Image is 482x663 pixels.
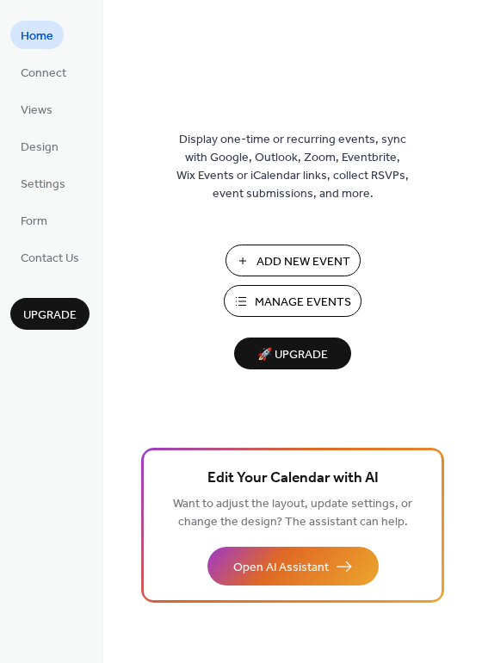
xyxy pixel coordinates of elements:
[255,294,351,312] span: Manage Events
[21,139,59,157] span: Design
[226,245,361,276] button: Add New Event
[23,307,77,325] span: Upgrade
[21,250,79,268] span: Contact Us
[21,28,53,46] span: Home
[224,285,361,317] button: Manage Events
[10,243,90,271] a: Contact Us
[21,102,53,120] span: Views
[234,338,351,369] button: 🚀 Upgrade
[21,65,66,83] span: Connect
[256,253,350,271] span: Add New Event
[10,132,69,160] a: Design
[173,493,412,534] span: Want to adjust the layout, update settings, or change the design? The assistant can help.
[10,206,58,234] a: Form
[21,176,65,194] span: Settings
[10,169,76,197] a: Settings
[10,298,90,330] button: Upgrade
[10,21,64,49] a: Home
[21,213,47,231] span: Form
[10,95,63,123] a: Views
[244,344,341,367] span: 🚀 Upgrade
[207,547,379,586] button: Open AI Assistant
[233,559,329,577] span: Open AI Assistant
[207,467,379,491] span: Edit Your Calendar with AI
[10,58,77,86] a: Connect
[176,131,409,203] span: Display one-time or recurring events, sync with Google, Outlook, Zoom, Eventbrite, Wix Events or ...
